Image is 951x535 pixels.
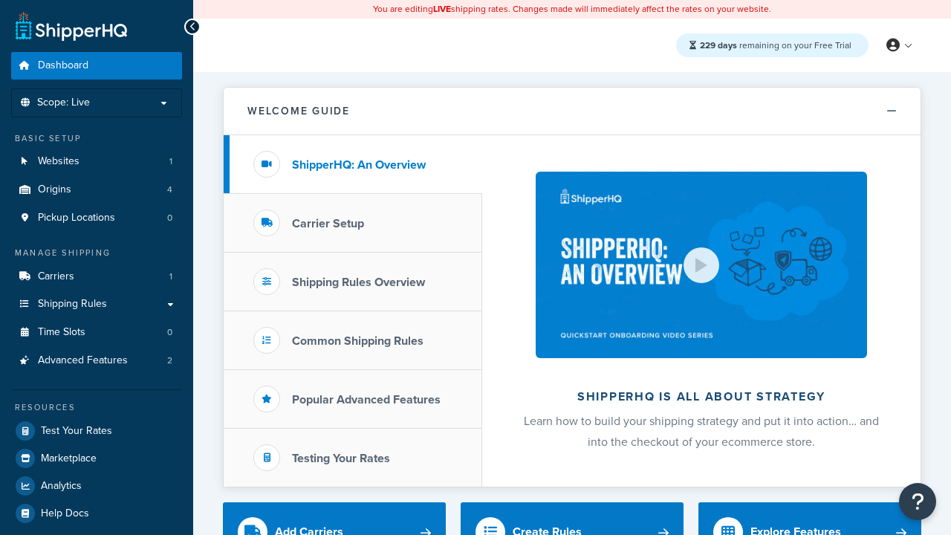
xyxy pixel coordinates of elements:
[11,319,182,346] a: Time Slots0
[11,263,182,291] li: Carriers
[224,88,921,135] button: Welcome Guide
[11,347,182,374] a: Advanced Features2
[11,148,182,175] li: Websites
[11,176,182,204] li: Origins
[38,184,71,196] span: Origins
[38,298,107,311] span: Shipping Rules
[11,401,182,414] div: Resources
[899,483,936,520] button: Open Resource Center
[524,412,879,450] span: Learn how to build your shipping strategy and put it into action… and into the checkout of your e...
[38,326,85,339] span: Time Slots
[11,247,182,259] div: Manage Shipping
[38,354,128,367] span: Advanced Features
[11,52,182,80] a: Dashboard
[11,500,182,527] a: Help Docs
[292,158,426,172] h3: ShipperHQ: An Overview
[292,217,364,230] h3: Carrier Setup
[292,393,441,406] h3: Popular Advanced Features
[38,59,88,72] span: Dashboard
[11,148,182,175] a: Websites1
[169,155,172,168] span: 1
[11,445,182,472] a: Marketplace
[292,334,423,348] h3: Common Shipping Rules
[700,39,737,52] strong: 229 days
[167,184,172,196] span: 4
[247,106,350,117] h2: Welcome Guide
[38,212,115,224] span: Pickup Locations
[11,319,182,346] li: Time Slots
[11,418,182,444] a: Test Your Rates
[41,480,82,493] span: Analytics
[522,390,881,403] h2: ShipperHQ is all about strategy
[167,354,172,367] span: 2
[11,176,182,204] a: Origins4
[169,270,172,283] span: 1
[11,473,182,499] a: Analytics
[292,452,390,465] h3: Testing Your Rates
[38,155,79,168] span: Websites
[167,212,172,224] span: 0
[700,39,851,52] span: remaining on your Free Trial
[41,425,112,438] span: Test Your Rates
[38,270,74,283] span: Carriers
[433,2,451,16] b: LIVE
[11,204,182,232] li: Pickup Locations
[11,204,182,232] a: Pickup Locations0
[11,347,182,374] li: Advanced Features
[11,263,182,291] a: Carriers1
[41,508,89,520] span: Help Docs
[167,326,172,339] span: 0
[536,172,867,358] img: ShipperHQ is all about strategy
[11,291,182,318] a: Shipping Rules
[37,97,90,109] span: Scope: Live
[292,276,425,289] h3: Shipping Rules Overview
[41,453,97,465] span: Marketplace
[11,132,182,145] div: Basic Setup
